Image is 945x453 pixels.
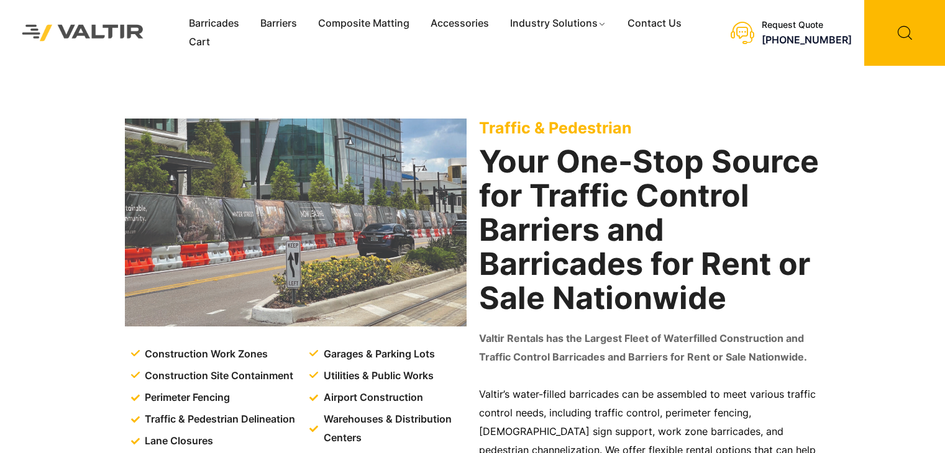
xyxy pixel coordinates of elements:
[617,14,692,33] a: Contact Us
[762,34,852,46] a: [PHONE_NUMBER]
[321,367,434,385] span: Utilities & Public Works
[142,432,213,451] span: Lane Closures
[178,33,221,52] a: Cart
[420,14,500,33] a: Accessories
[762,20,852,30] div: Request Quote
[479,330,821,367] p: Valtir Rentals has the Largest Fleet of Waterfilled Construction and Traffic Control Barricades a...
[142,345,268,364] span: Construction Work Zones
[142,410,295,429] span: Traffic & Pedestrian Delineation
[321,410,469,447] span: Warehouses & Distribution Centers
[479,119,821,137] p: Traffic & Pedestrian
[500,14,617,33] a: Industry Solutions
[321,388,423,407] span: Airport Construction
[321,345,435,364] span: Garages & Parking Lots
[9,12,157,53] img: Valtir Rentals
[479,145,821,315] h2: Your One-Stop Source for Traffic Control Barriers and Barricades for Rent or Sale Nationwide
[178,14,250,33] a: Barricades
[142,367,293,385] span: Construction Site Containment
[250,14,308,33] a: Barriers
[142,388,230,407] span: Perimeter Fencing
[308,14,420,33] a: Composite Matting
